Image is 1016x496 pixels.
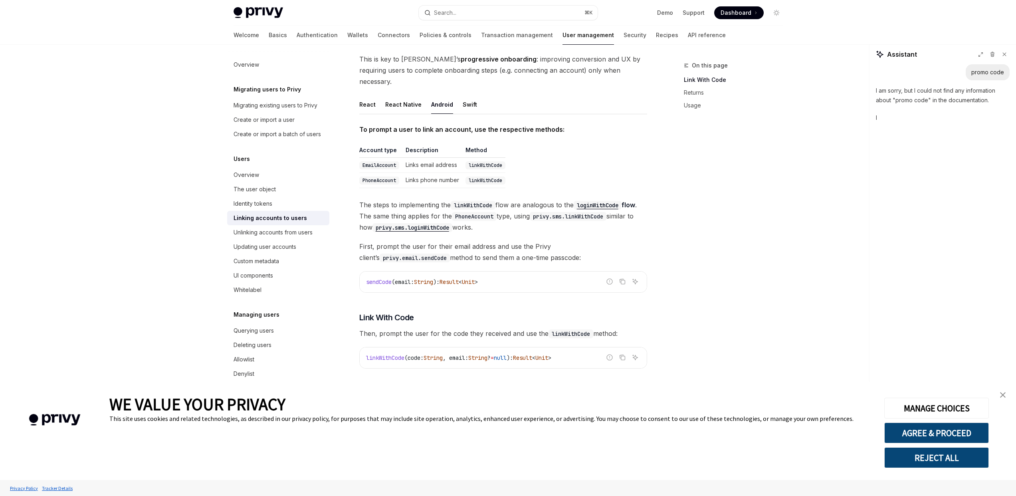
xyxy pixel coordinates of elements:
[234,228,313,237] div: Unlinking accounts from users
[513,354,532,361] span: Result
[443,354,468,361] span: , email:
[234,129,321,139] div: Create or import a batch of users
[433,278,440,286] span: ):
[562,26,614,45] a: User management
[227,113,329,127] a: Create or import a user
[617,352,628,363] button: Copy the contents from the code block
[234,199,272,208] div: Identity tokens
[995,387,1011,403] a: close banner
[234,271,273,280] div: UI components
[359,241,647,263] span: First, prompt the user for their email address and use the Privy client’s method to send them a o...
[530,212,606,221] code: privy.sms.linkWithCode
[434,8,456,18] div: Search...
[684,86,789,99] a: Returns
[359,161,399,169] code: EmailAccount
[402,158,462,173] td: Links email address
[227,168,329,182] a: Overview
[624,26,646,45] a: Security
[227,58,329,72] a: Overview
[548,354,551,361] span: >
[227,367,329,381] a: Denylist
[234,369,254,379] div: Denylist
[234,101,317,110] div: Migrating existing users to Privy
[234,170,259,180] div: Overview
[227,352,329,367] a: Allowlist
[440,278,459,286] span: Result
[359,328,647,339] span: Then, prompt the user for the code they received and use the method:
[402,146,462,158] th: Description
[770,6,783,19] button: Toggle dark mode
[414,278,433,286] span: String
[227,182,329,196] a: The user object
[234,7,283,18] img: light logo
[385,95,422,114] div: React Native
[971,68,1004,76] div: promo code
[227,211,329,225] a: Linking accounts to users
[461,55,537,63] strong: progressive onboarding
[884,398,989,419] button: MANAGE CHOICES
[234,154,250,164] h5: Users
[656,26,678,45] a: Recipes
[402,173,462,188] td: Links phone number
[392,278,414,286] span: (email:
[227,283,329,297] a: Whitelabel
[269,26,287,45] a: Basics
[684,73,789,86] a: Link With Code
[234,340,271,350] div: Deleting users
[109,415,872,423] div: This site uses cookies and related technologies, as described in our privacy policy, for purposes...
[366,354,404,361] span: linkWithCode
[688,26,726,45] a: API reference
[359,146,402,158] th: Account type
[657,9,673,17] a: Demo
[380,254,450,262] code: privy.email.sendCode
[420,26,471,45] a: Policies & controls
[359,177,399,185] code: PhoneAccount
[234,310,279,319] h5: Managing users
[714,6,764,19] a: Dashboard
[684,99,789,112] a: Usage
[234,355,254,364] div: Allowlist
[876,113,1010,123] p: I
[549,329,593,338] code: linkWithCode
[378,26,410,45] a: Connectors
[359,199,647,233] span: The steps to implementing the flow are analogous to the . The same thing applies for the type, us...
[876,86,1010,105] p: I am sorry, but I could not find any information about "promo code" in the documentation.
[359,54,647,87] span: This is key to [PERSON_NAME]’s : improving conversion and UX by requiring users to complete onboa...
[431,95,453,114] div: Android
[884,447,989,468] button: REJECT ALL
[884,423,989,443] button: AGREE & PROCEED
[468,354,487,361] span: String
[234,285,261,295] div: Whitelabel
[535,354,548,361] span: Unit
[481,26,553,45] a: Transaction management
[359,125,564,133] strong: To prompt a user to link an account, use the respective methods:
[234,85,301,94] h5: Migrating users to Privy
[574,201,622,210] code: loginWithCode
[227,254,329,268] a: Custom metadata
[359,95,376,114] div: React
[227,338,329,352] a: Deleting users
[487,354,491,361] span: ?
[604,276,615,287] button: Report incorrect code
[234,26,259,45] a: Welcome
[372,223,452,232] code: privy.sms.loginWithCode
[692,61,728,70] span: On this page
[234,213,307,223] div: Linking accounts to users
[452,212,497,221] code: PhoneAccount
[532,354,535,361] span: <
[359,312,414,323] span: Link With Code
[227,268,329,283] a: UI components
[234,326,274,335] div: Querying users
[227,98,329,113] a: Migrating existing users to Privy
[463,95,477,114] div: Swift
[1000,392,1006,398] img: close banner
[459,278,462,286] span: <
[451,201,495,210] code: linkWithCode
[584,10,593,16] span: ⌘ K
[234,60,259,69] div: Overview
[234,115,295,125] div: Create or import a user
[234,242,296,252] div: Updating user accounts
[491,354,494,361] span: =
[507,354,513,361] span: ):
[419,6,598,20] button: Open search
